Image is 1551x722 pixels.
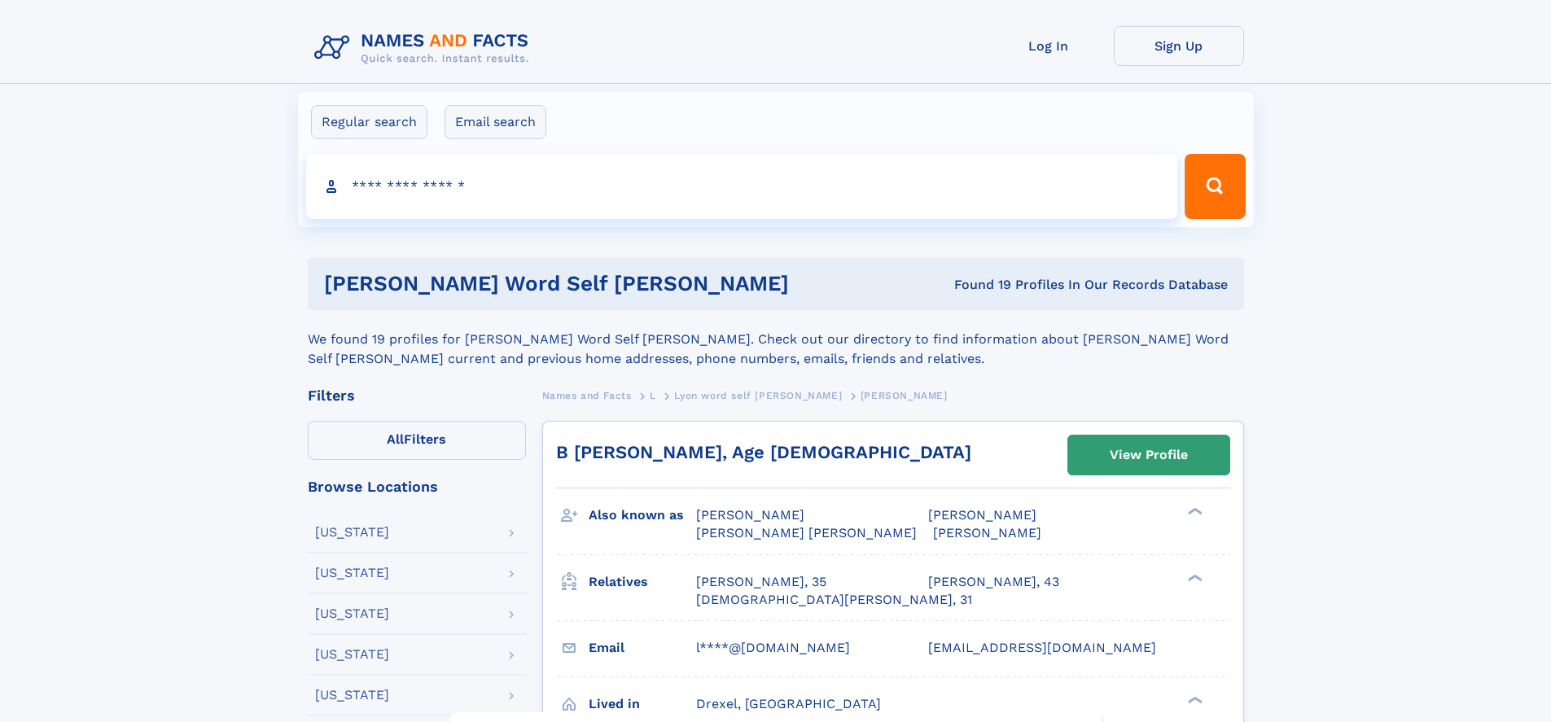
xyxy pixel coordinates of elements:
[674,385,842,405] a: Lyon word self [PERSON_NAME]
[1184,506,1203,517] div: ❯
[315,689,389,702] div: [US_STATE]
[589,690,696,718] h3: Lived in
[589,634,696,662] h3: Email
[928,573,1059,591] a: [PERSON_NAME], 43
[387,431,404,447] span: All
[696,525,917,540] span: [PERSON_NAME] [PERSON_NAME]
[650,385,656,405] a: L
[1114,26,1244,66] a: Sign Up
[315,526,389,539] div: [US_STATE]
[871,276,1228,294] div: Found 19 Profiles In Our Records Database
[308,479,526,494] div: Browse Locations
[324,273,872,294] h1: [PERSON_NAME] word self [PERSON_NAME]
[589,568,696,596] h3: Relatives
[861,390,948,401] span: [PERSON_NAME]
[315,607,389,620] div: [US_STATE]
[315,648,389,661] div: [US_STATE]
[696,591,972,609] a: [DEMOGRAPHIC_DATA][PERSON_NAME], 31
[308,310,1244,369] div: We found 19 profiles for [PERSON_NAME] Word Self [PERSON_NAME]. Check out our directory to find i...
[696,573,826,591] a: [PERSON_NAME], 35
[928,507,1036,523] span: [PERSON_NAME]
[311,105,427,139] label: Regular search
[1184,572,1203,583] div: ❯
[674,390,842,401] span: Lyon word self [PERSON_NAME]
[308,26,542,70] img: Logo Names and Facts
[1110,436,1188,474] div: View Profile
[1068,435,1229,475] a: View Profile
[928,640,1156,655] span: [EMAIL_ADDRESS][DOMAIN_NAME]
[696,507,804,523] span: [PERSON_NAME]
[589,501,696,529] h3: Also known as
[308,421,526,460] label: Filters
[308,388,526,403] div: Filters
[445,105,546,139] label: Email search
[933,525,1041,540] span: [PERSON_NAME]
[306,154,1178,219] input: search input
[556,442,971,462] a: B [PERSON_NAME], Age [DEMOGRAPHIC_DATA]
[1184,694,1203,705] div: ❯
[696,696,881,711] span: Drexel, [GEOGRAPHIC_DATA]
[984,26,1114,66] a: Log In
[1185,154,1245,219] button: Search Button
[315,567,389,580] div: [US_STATE]
[650,390,656,401] span: L
[542,385,632,405] a: Names and Facts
